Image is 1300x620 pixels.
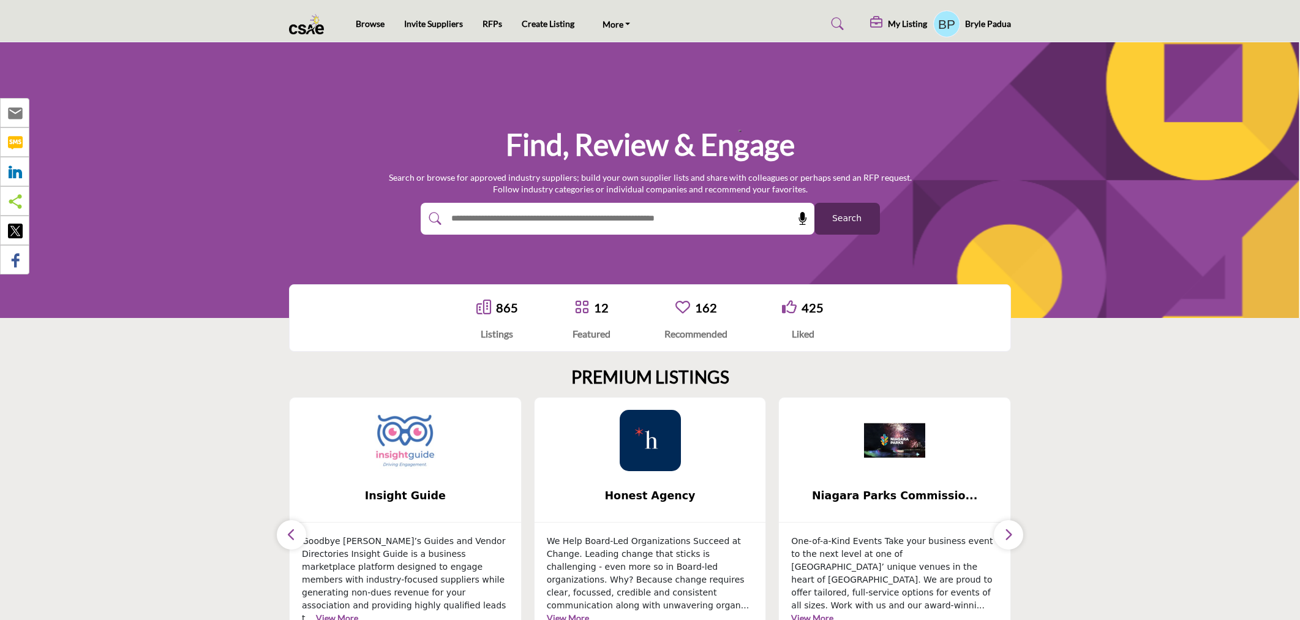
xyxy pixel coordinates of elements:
[535,480,766,512] a: Honest Agency
[620,410,681,471] img: Honest Agency
[933,10,960,37] button: Show hide supplier dropdown
[782,300,797,314] i: Go to Liked
[356,18,385,29] a: Browse
[522,18,574,29] a: Create Listing
[553,480,748,512] b: Honest Agency
[797,480,992,512] b: Niagara Parks Commission
[289,14,330,34] img: Site Logo
[389,172,912,195] p: Search or browse for approved industry suppliers; build your own supplier lists and share with co...
[797,488,992,504] span: Niagara Parks Commissio...
[802,300,824,315] a: 425
[864,410,925,471] img: Niagara Parks Commission
[819,14,852,34] a: Search
[574,300,589,316] a: Go to Featured
[664,327,727,341] div: Recommended
[695,300,717,315] a: 162
[965,18,1011,30] h5: Bryle Padua
[571,367,729,388] h2: PREMIUM LISTINGS
[375,410,436,471] img: Insight Guide
[594,300,609,315] a: 12
[506,126,795,164] h1: Find, Review & Engage
[496,300,518,315] a: 865
[290,480,521,512] a: Insight Guide
[741,600,749,610] span: ...
[814,203,880,235] button: Search
[573,327,611,341] div: Featured
[404,18,463,29] a: Invite Suppliers
[594,15,639,32] a: More
[308,488,503,504] span: Insight Guide
[483,18,502,29] a: RFPs
[870,17,927,31] div: My Listing
[308,480,503,512] b: Insight Guide
[977,600,985,610] span: ...
[782,327,824,341] div: Liked
[553,488,748,504] span: Honest Agency
[888,18,927,29] h5: My Listing
[832,212,862,225] span: Search
[779,480,1010,512] a: Niagara Parks Commissio...
[476,327,518,341] div: Listings
[675,300,690,316] a: Go to Recommended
